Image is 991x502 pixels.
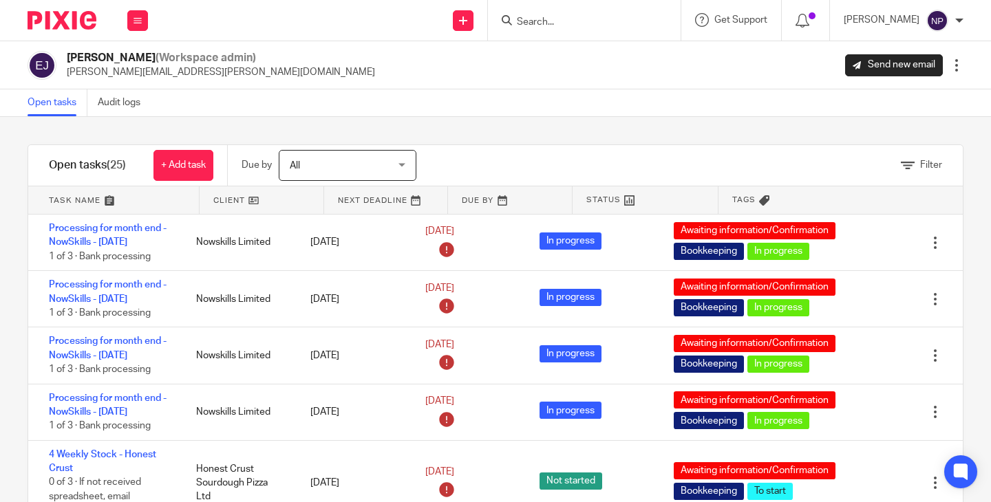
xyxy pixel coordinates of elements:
span: In progress [540,289,601,306]
a: Send new email [845,54,943,76]
a: 4 Weekly Stock - Honest Crust [49,450,156,473]
a: Processing for month end - NowSkills - [DATE] [49,280,167,303]
div: Nowskills Limited [182,228,297,256]
span: To start [747,483,793,500]
span: Get Support [714,15,767,25]
div: Nowskills Limited [182,285,297,313]
img: Pixie [28,11,96,30]
span: Filter [920,160,942,170]
span: [DATE] [425,340,454,349]
span: Bookkeeping [674,412,744,429]
span: [DATE] [425,283,454,293]
div: [DATE] [297,228,411,256]
span: Awaiting information/Confirmation [674,222,835,239]
p: Due by [242,158,272,172]
h1: Open tasks [49,158,126,173]
span: Bookkeeping [674,299,744,316]
span: Awaiting information/Confirmation [674,462,835,479]
a: + Add task [153,150,213,181]
span: 1 of 3 · Bank processing [49,422,151,431]
div: [DATE] [297,398,411,426]
a: Processing for month end - NowSkills - [DATE] [49,336,167,360]
span: (Workspace admin) [156,52,256,63]
span: [DATE] [425,467,454,477]
img: svg%3E [926,10,948,32]
a: Processing for month end - NowSkills - [DATE] [49,393,167,417]
img: svg%3E [28,51,56,80]
span: Tags [732,194,756,206]
span: Bookkeeping [674,483,744,500]
span: In progress [540,232,601,250]
span: Bookkeeping [674,356,744,373]
a: Open tasks [28,89,87,116]
span: 1 of 3 · Bank processing [49,308,151,318]
span: In progress [747,356,809,373]
span: Not started [540,472,602,490]
span: 1 of 3 · Bank processing [49,364,151,374]
span: In progress [540,402,601,419]
h2: [PERSON_NAME] [67,51,375,65]
a: Processing for month end - NowSkills - [DATE] [49,223,167,247]
span: In progress [747,412,809,429]
span: In progress [747,299,809,316]
span: In progress [747,243,809,260]
span: (25) [107,160,126,171]
a: Audit logs [98,89,151,116]
span: 1 of 3 · Bank processing [49,252,151,261]
div: Nowskills Limited [182,342,297,369]
input: Search [515,17,639,29]
p: [PERSON_NAME][EMAIL_ADDRESS][PERSON_NAME][DOMAIN_NAME] [67,65,375,79]
span: [DATE] [425,227,454,237]
div: [DATE] [297,469,411,496]
span: Bookkeeping [674,243,744,260]
span: Awaiting information/Confirmation [674,279,835,296]
div: [DATE] [297,342,411,369]
span: In progress [540,345,601,362]
span: All [290,161,300,171]
span: Awaiting information/Confirmation [674,335,835,352]
div: [DATE] [297,285,411,313]
div: Nowskills Limited [182,398,297,426]
p: [PERSON_NAME] [844,13,919,27]
span: Status [586,194,621,206]
span: [DATE] [425,396,454,406]
span: Awaiting information/Confirmation [674,391,835,408]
